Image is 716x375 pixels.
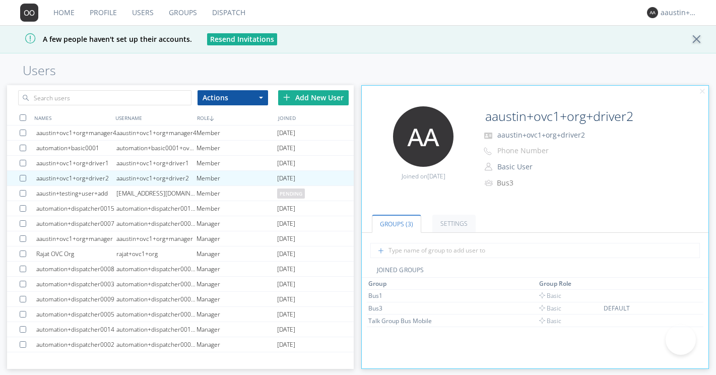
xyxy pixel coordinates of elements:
div: automation+dispatcher0009+ovc1+org [116,292,197,306]
span: Basic [539,291,561,300]
div: aaustin+ovc1+org+manager4 [116,126,197,140]
div: Manager [197,216,277,231]
div: Bus3 [497,178,581,188]
div: NAMES [32,110,113,125]
div: automation+basic0001 [36,141,116,155]
div: aaustin+ovc1+org+driver2 [36,171,116,185]
a: automation+dispatcher0003automation+dispatcher0003+ovc1+orgManager[DATE] [7,277,354,292]
span: A few people haven't set up their accounts. [8,34,192,44]
a: automation+dispatcher0008automation+dispatcher0008+ovc1+orgManager[DATE] [7,262,354,277]
button: Actions [198,90,268,105]
div: automation+dispatcher0015+ovc1+org [116,201,197,216]
a: automation+dispatcher0007automation+dispatcher0007+ovc1+orgManager[DATE] [7,216,354,231]
div: automation+dispatcher0008 [36,262,116,276]
a: automation+dispatcher0005automation+dispatcher0005+ovc1+orgManager[DATE] [7,307,354,322]
span: [DATE] [427,172,445,180]
div: automation+dispatcher0002+ovc1+org [116,337,197,352]
div: Manager [197,352,277,367]
span: [DATE] [277,141,295,156]
img: 373638.png [393,106,453,167]
img: plus.svg [283,94,290,101]
a: automation+dispatcher0002automation+dispatcher0002+ovc1+orgManager[DATE] [7,337,354,352]
img: cancel.svg [699,88,706,95]
a: automation+dispatcher0006automation+dispatcher0006+ovc1+orgManager[DATE] [7,352,354,367]
div: [EMAIL_ADDRESS][DOMAIN_NAME] [116,186,197,201]
div: Talk Group Bus Mobile [368,317,444,325]
div: Manager [197,246,277,261]
div: aaustin+ovc1+org+driver1 [36,156,116,170]
div: automation+dispatcher0006 [36,352,116,367]
div: automation+dispatcher0002 [36,337,116,352]
span: [DATE] [277,322,295,337]
span: [DATE] [277,156,295,171]
div: Manager [197,307,277,322]
div: aaustin+ovc1+org+driver1 [116,156,197,170]
button: Resend Invitations [207,33,277,45]
div: automation+dispatcher0008+ovc1+org [116,262,197,276]
a: aaustin+ovc1+org+manager4aaustin+ovc1+org+manager4Member[DATE] [7,126,354,141]
span: [DATE] [277,246,295,262]
a: aaustin+ovc1+org+driver1aaustin+ovc1+org+driver1Member[DATE] [7,156,354,171]
a: Groups (3) [372,215,421,233]
div: automation+dispatcher0003+ovc1+org [116,277,197,291]
div: Member [197,201,277,216]
div: Manager [197,277,277,291]
img: 373638.png [20,4,38,22]
span: [DATE] [277,201,295,216]
span: Basic [539,304,561,312]
div: Manager [197,322,277,337]
span: aaustin+ovc1+org+driver2 [497,130,585,140]
div: DEFAULT [604,304,676,312]
span: Basic [539,317,561,325]
div: Manager [197,292,277,306]
div: aaustin+ovc1+org+manager4 [36,126,116,140]
div: aaustin+ovc1+org [661,8,698,18]
div: rajat+ovc1+org [116,246,197,261]
input: Search users [18,90,191,105]
a: aaustin+ovc1+org+driver2aaustin+ovc1+org+driver2Member[DATE] [7,171,354,186]
div: Member [197,156,277,170]
img: 373638.png [647,7,658,18]
div: USERNAME [113,110,194,125]
div: automation+dispatcher0014+ovc1+org [116,322,197,337]
span: Joined on [402,172,445,180]
div: automation+dispatcher0005+ovc1+org [116,307,197,322]
th: Toggle SortBy [538,278,602,290]
div: aaustin+testing+user+add [36,186,116,201]
div: Manager [197,337,277,352]
div: Manager [197,262,277,276]
div: automation+dispatcher0005 [36,307,116,322]
a: automation+basic0001automation+basic0001+ovc1+orgMember[DATE] [7,141,354,156]
div: aaustin+ovc1+org+manager [36,231,116,246]
img: icon-alert-users-thin-outline.svg [485,176,494,190]
span: [DATE] [277,337,295,352]
input: Type name of group to add user to [370,243,699,258]
a: Settings [432,215,476,232]
span: pending [277,189,305,199]
div: automation+basic0001+ovc1+org [116,141,197,155]
span: [DATE] [277,262,295,277]
div: JOINED [276,110,357,125]
div: automation+dispatcher0014 [36,322,116,337]
div: Member [197,186,277,201]
img: phone-outline.svg [484,147,492,155]
th: Toggle SortBy [602,278,677,290]
a: aaustin+ovc1+org+manageraaustin+ovc1+org+managerManager[DATE] [7,231,354,246]
div: Member [197,171,277,185]
div: Member [197,141,277,155]
div: automation+dispatcher0009 [36,292,116,306]
div: Member [197,126,277,140]
div: JOINED GROUPS [362,266,708,278]
div: Manager [197,231,277,246]
img: person-outline.svg [485,163,492,171]
a: automation+dispatcher0015automation+dispatcher0015+ovc1+orgMember[DATE] [7,201,354,216]
a: automation+dispatcher0009automation+dispatcher0009+ovc1+orgManager[DATE] [7,292,354,307]
span: [DATE] [277,171,295,186]
div: ROLE [194,110,276,125]
div: automation+dispatcher0015 [36,201,116,216]
button: Basic User [494,160,595,174]
div: automation+dispatcher0006+ovc1+org [116,352,197,367]
th: Toggle SortBy [367,278,538,290]
input: Name [481,106,644,127]
span: [DATE] [277,126,295,141]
